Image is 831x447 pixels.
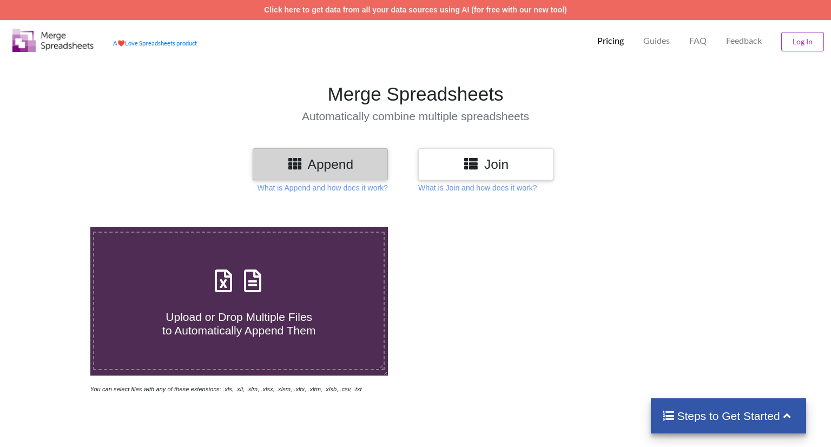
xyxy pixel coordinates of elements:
span: heart [117,40,125,47]
h3: Append [261,156,380,172]
span: Feedback [726,36,762,45]
h4: Steps to Get Started [662,409,795,423]
a: AheartLove Spreadsheets product [113,40,197,47]
h3: Join [426,156,545,172]
p: What is Append and how does it work? [258,182,388,193]
img: Logo.png [12,29,94,52]
a: Click here to get data from all your data sources using AI (for free with our new tool) [264,5,567,14]
p: What is Join and how does it work? [418,182,537,193]
p: Guides [643,35,670,47]
span: Upload or Drop Multiple Files to Automatically Append Them [162,311,315,337]
button: Log In [781,32,824,51]
p: Pricing [597,35,624,47]
p: FAQ [689,35,707,47]
i: You can select files with any of these extensions: .xls, .xlt, .xlm, .xlsx, .xlsm, .xltx, .xltm, ... [90,386,362,392]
